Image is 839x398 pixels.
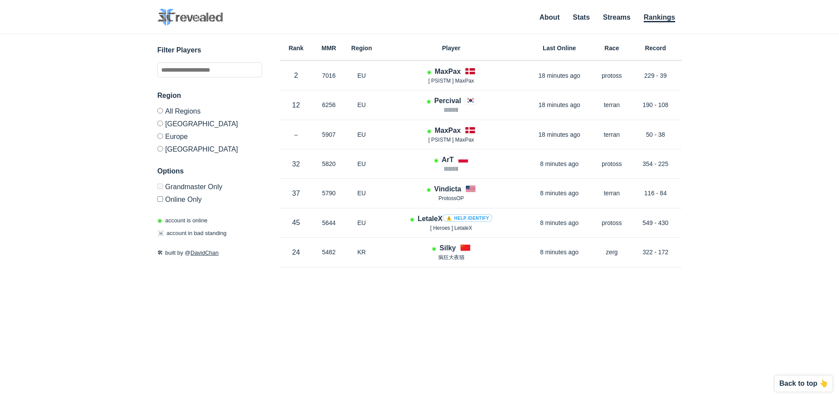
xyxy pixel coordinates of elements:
p: 5820 [312,159,345,168]
p: 45 [280,218,312,228]
label: [GEOGRAPHIC_DATA] [157,142,262,153]
h4: LetaleX [418,214,493,224]
p: EU [345,71,378,80]
p: 7016 [312,71,345,80]
span: Account is laddering [427,128,431,134]
p: 5790 [312,189,345,197]
p: 32 [280,159,312,169]
span: [ PSISTM ] MaxPax [428,137,474,143]
p: account in bad standing [157,229,226,238]
p: 50 - 38 [629,130,682,139]
p: zerg [594,248,629,256]
a: ⚠️ Help identify [443,214,493,222]
span: Account is laddering [426,187,431,193]
h4: Vindicta [434,184,461,194]
p: 18 minutes ago [524,130,594,139]
p: 5482 [312,248,345,256]
p: EU [345,189,378,197]
span: Account is laddering [426,98,431,104]
span: Account is laddering [432,246,436,252]
a: Rankings [644,14,675,22]
p: EU [345,159,378,168]
input: Grandmaster Only [157,183,163,189]
h4: MaxPax [435,125,461,135]
a: Streams [603,14,631,21]
p: 2 [280,70,312,80]
input: All Regions [157,108,163,114]
h6: Player [378,45,524,51]
h4: MaxPax [435,66,461,76]
p: 8 minutes ago [524,248,594,256]
p: 549 - 430 [629,218,682,227]
span: [ PSISTM ] MaxPax [428,78,474,84]
p: KR [345,248,378,256]
input: [GEOGRAPHIC_DATA] [157,146,163,152]
p: 5907 [312,130,345,139]
p: EU [345,218,378,227]
p: – [280,130,312,139]
a: Stats [573,14,590,21]
p: 116 - 84 [629,189,682,197]
h6: Record [629,45,682,51]
span: [ Heroes ] LetaleX [430,225,472,231]
span: Account is laddering [427,69,431,75]
a: DavidChan [191,249,218,256]
h6: Race [594,45,629,51]
p: 37 [280,188,312,198]
p: protoss [594,159,629,168]
label: Only show accounts currently laddering [157,193,262,203]
input: Europe [157,133,163,139]
span: llllllllllll [444,166,458,172]
p: 8 minutes ago [524,218,594,227]
span: 🛠 [157,249,163,256]
p: EU [345,130,378,139]
label: All Regions [157,108,262,117]
p: terran [594,189,629,197]
h6: Region [345,45,378,51]
label: Europe [157,130,262,142]
span: ◉ [157,217,162,224]
h6: Rank [280,45,312,51]
span: llllllllllll [444,107,458,113]
p: EU [345,100,378,109]
p: terran [594,100,629,109]
p: Back to top 👆 [779,380,828,387]
h6: MMR [312,45,345,51]
p: 322 - 172 [629,248,682,256]
input: [GEOGRAPHIC_DATA] [157,121,163,126]
span: ProtossOP [438,195,464,201]
h6: Last Online [524,45,594,51]
span: Account is laddering [434,157,438,163]
p: terran [594,130,629,139]
span: 疯狂大夜猫 [438,254,465,260]
h3: Region [157,90,262,101]
img: SC2 Revealed [157,9,223,26]
p: built by @ [157,249,262,257]
p: account is online [157,216,208,225]
p: 18 minutes ago [524,100,594,109]
p: 6256 [312,100,345,109]
p: 12 [280,100,312,110]
p: 5644 [312,218,345,227]
label: [GEOGRAPHIC_DATA] [157,117,262,130]
p: 8 minutes ago [524,159,594,168]
h4: ArT [442,155,454,165]
label: Only Show accounts currently in Grandmaster [157,183,262,193]
p: 229 - 39 [629,71,682,80]
h3: Options [157,166,262,177]
p: 8 minutes ago [524,189,594,197]
h4: Percival [434,96,461,106]
span: ☠️ [157,230,164,236]
h4: Silky [440,243,456,253]
span: Account is laddering [410,216,414,222]
h3: Filter Players [157,45,262,55]
p: 354 - 225 [629,159,682,168]
p: protoss [594,218,629,227]
p: 190 - 108 [629,100,682,109]
input: Online Only [157,196,163,202]
p: 24 [280,247,312,257]
p: protoss [594,71,629,80]
p: 18 minutes ago [524,71,594,80]
a: About [540,14,560,21]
